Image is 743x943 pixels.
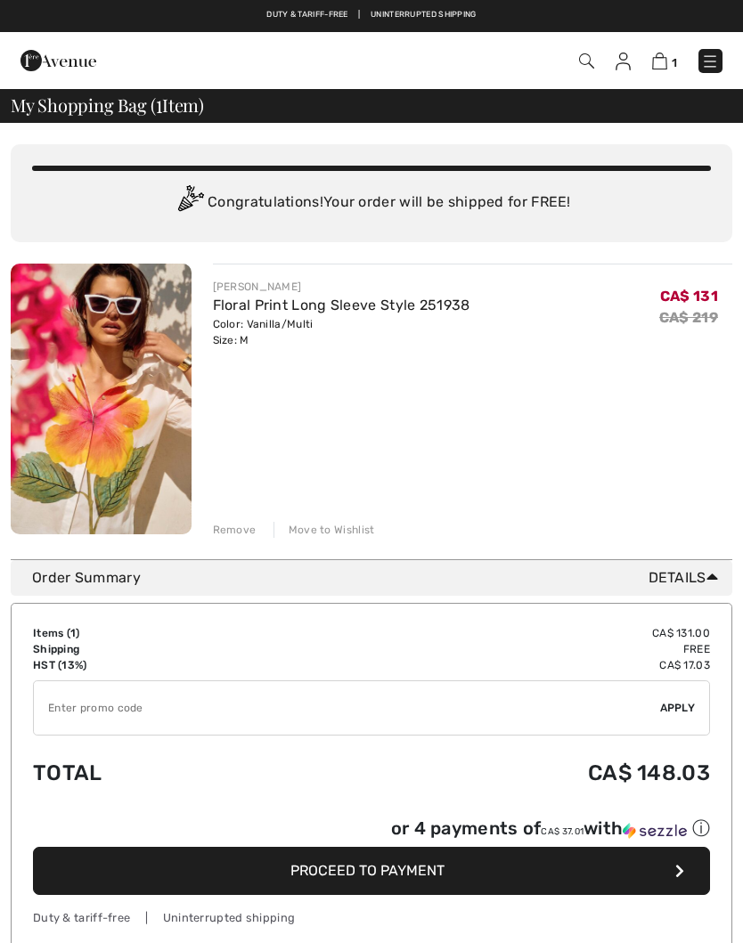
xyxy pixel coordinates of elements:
[33,817,710,847] div: or 4 payments ofCA$ 37.01withSezzle Click to learn more about Sezzle
[172,185,208,221] img: Congratulation2.svg
[652,53,667,69] img: Shopping Bag
[278,657,710,673] td: CA$ 17.03
[579,53,594,69] img: Search
[20,43,96,78] img: 1ère Avenue
[652,50,677,71] a: 1
[278,743,710,803] td: CA$ 148.03
[156,92,162,115] span: 1
[11,96,204,114] span: My Shopping Bag ( Item)
[701,53,719,70] img: Menu
[623,823,687,839] img: Sezzle
[34,681,660,735] input: Promo code
[391,817,710,841] div: or 4 payments of with
[541,826,584,837] span: CA$ 37.01
[33,657,278,673] td: HST (13%)
[33,625,278,641] td: Items ( )
[70,627,76,639] span: 1
[33,641,278,657] td: Shipping
[213,279,470,295] div: [PERSON_NAME]
[213,316,470,348] div: Color: Vanilla/Multi Size: M
[33,909,710,926] div: Duty & tariff-free | Uninterrupted shipping
[11,264,192,534] img: Floral Print Long Sleeve Style 251938
[213,522,257,538] div: Remove
[213,297,470,313] a: Floral Print Long Sleeve Style 251938
[32,567,725,589] div: Order Summary
[660,700,696,716] span: Apply
[290,862,445,879] span: Proceed to Payment
[616,53,631,70] img: My Info
[33,743,278,803] td: Total
[33,847,710,895] button: Proceed to Payment
[649,567,725,589] span: Details
[672,56,677,69] span: 1
[659,309,718,326] s: CA$ 219
[20,51,96,68] a: 1ère Avenue
[278,641,710,657] td: Free
[32,185,711,221] div: Congratulations! Your order will be shipped for FREE!
[274,522,375,538] div: Move to Wishlist
[278,625,710,641] td: CA$ 131.00
[660,288,718,305] span: CA$ 131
